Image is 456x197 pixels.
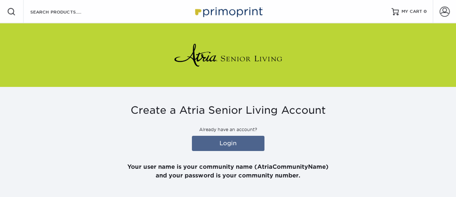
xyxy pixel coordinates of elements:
input: SEARCH PRODUCTS..... [29,7,100,16]
img: Primoprint [192,4,264,19]
span: 0 [424,9,427,14]
h3: Create a Atria Senior Living Account [16,104,440,117]
img: Atria Senior Living [174,41,283,70]
a: Login [192,136,264,151]
p: Your user name is your community name (AtriaCommunityName) and your password is your community nu... [16,154,440,180]
span: MY CART [402,9,422,15]
p: Already have an account? [16,126,440,133]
